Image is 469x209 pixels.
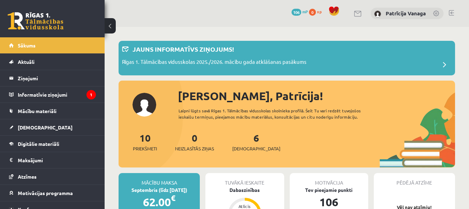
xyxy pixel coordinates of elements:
div: Pēdējā atzīme [374,173,455,186]
div: Septembris (līdz [DATE]) [119,186,200,194]
span: 106 [292,9,301,16]
p: Jauns informatīvs ziņojums! [133,44,234,54]
span: [DEMOGRAPHIC_DATA] [18,124,73,130]
a: Atzīmes [9,169,96,185]
a: 106 mP [292,9,308,14]
span: 0 [309,9,316,16]
a: Maksājumi [9,152,96,168]
a: Patrīcija Vanaga [386,10,426,17]
a: 10Priekšmeti [133,132,157,152]
span: [DEMOGRAPHIC_DATA] [232,145,280,152]
div: Motivācija [290,173,368,186]
legend: Maksājumi [18,152,96,168]
a: Aktuāli [9,54,96,70]
a: 6[DEMOGRAPHIC_DATA] [232,132,280,152]
a: Rīgas 1. Tālmācības vidusskola [8,12,63,30]
span: Motivācijas programma [18,190,73,196]
a: Mācību materiāli [9,103,96,119]
span: Priekšmeti [133,145,157,152]
a: Jauns informatīvs ziņojums! Rīgas 1. Tālmācības vidusskolas 2025./2026. mācību gada atklāšanas pa... [122,44,452,72]
span: Digitālie materiāli [18,141,59,147]
div: Tuvākā ieskaite [205,173,284,186]
a: Digitālie materiāli [9,136,96,152]
div: [PERSON_NAME], Patrīcija! [178,88,455,104]
span: xp [317,9,322,14]
span: € [171,193,175,203]
a: Informatīvie ziņojumi1 [9,87,96,103]
img: Patrīcija Vanaga [374,10,381,17]
div: Dabaszinības [205,186,284,194]
a: Ziņojumi [9,70,96,86]
a: [DEMOGRAPHIC_DATA] [9,119,96,135]
span: Sākums [18,42,36,48]
span: Atzīmes [18,173,37,180]
div: Atlicis [234,204,255,208]
span: Aktuāli [18,59,35,65]
a: 0Neizlasītās ziņas [175,132,214,152]
div: Mācību maksa [119,173,200,186]
span: Neizlasītās ziņas [175,145,214,152]
span: mP [302,9,308,14]
span: Mācību materiāli [18,108,56,114]
a: 0 xp [309,9,325,14]
a: Sākums [9,37,96,53]
div: Laipni lūgts savā Rīgas 1. Tālmācības vidusskolas skolnieka profilā. Šeit Tu vari redzēt tuvojošo... [179,107,380,120]
legend: Informatīvie ziņojumi [18,87,96,103]
legend: Ziņojumi [18,70,96,86]
a: Motivācijas programma [9,185,96,201]
p: Rīgas 1. Tālmācības vidusskolas 2025./2026. mācību gada atklāšanas pasākums [122,58,307,68]
div: Tev pieejamie punkti [290,186,368,194]
i: 1 [86,90,96,99]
